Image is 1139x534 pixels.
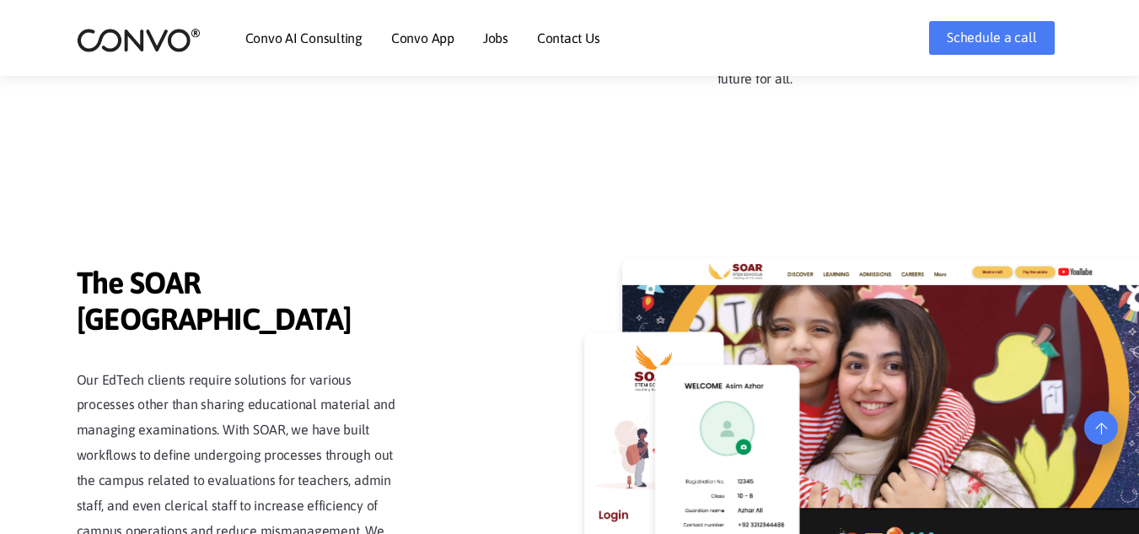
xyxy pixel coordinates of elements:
[483,31,508,45] a: Jobs
[537,31,600,45] a: Contact Us
[245,31,363,45] a: Convo AI Consulting
[77,265,397,342] span: The SOAR [GEOGRAPHIC_DATA]
[77,27,201,53] img: logo_2.png
[391,31,454,45] a: Convo App
[929,21,1054,55] a: Schedule a call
